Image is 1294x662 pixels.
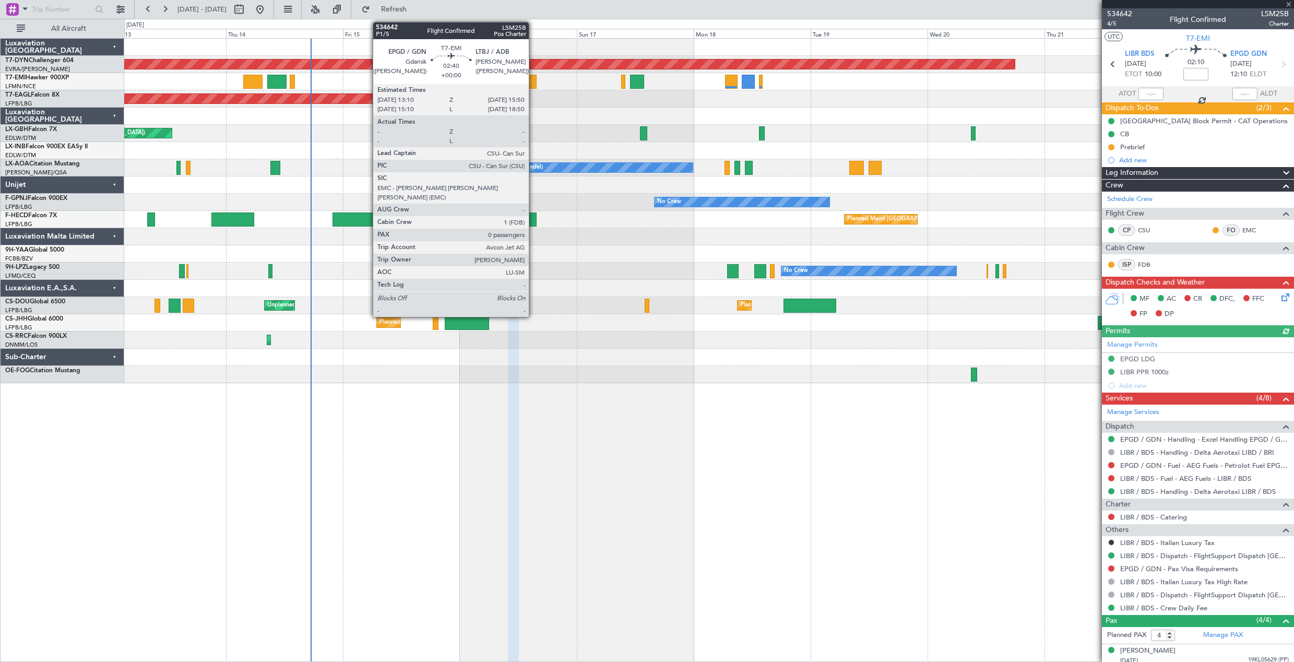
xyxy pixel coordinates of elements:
[5,100,32,108] a: LFPB/LBG
[5,161,80,167] a: LX-AOACitation Mustang
[126,21,144,30] div: [DATE]
[1120,461,1289,470] a: EPGD / GDN - Fuel - AEG Fuels - Petrolot Fuel EPGD / GDN
[1106,167,1158,179] span: Leg Information
[1186,33,1210,44] span: T7-EMI
[5,57,29,64] span: T7-DYN
[1120,513,1187,522] a: LIBR / BDS - Catering
[1256,102,1272,113] span: (2/3)
[5,57,74,64] a: T7-DYNChallenger 604
[5,324,32,332] a: LFPB/LBG
[5,247,64,253] a: 9H-YAAGlobal 5000
[1106,393,1133,405] span: Services
[5,368,30,374] span: OE-FOG
[462,160,543,175] div: No Crew Luxembourg (Findel)
[1120,474,1251,483] a: LIBR / BDS - Fuel - AEG Fuels - LIBR / BDS
[1120,435,1289,444] a: EPGD / GDN - Handling - Excel Handling EPGD / GDN
[5,264,60,270] a: 9H-LPZLegacy 500
[5,203,32,211] a: LFPB/LBG
[1139,294,1149,304] span: MF
[5,316,28,322] span: CS-JHH
[5,75,26,81] span: T7-EMI
[1242,226,1266,235] a: EMC
[1120,604,1207,612] a: LIBR / BDS - Crew Daily Fee
[1120,646,1176,656] div: [PERSON_NAME]
[1165,309,1174,320] span: DP
[5,333,67,339] a: CS-RRCFalcon 900LX
[577,29,694,38] div: Sun 17
[1106,524,1129,536] span: Others
[270,332,378,348] div: Planned Maint Lagos ([PERSON_NAME])
[5,75,69,81] a: T7-EMIHawker 900XP
[372,6,416,13] span: Refresh
[1106,277,1205,289] span: Dispatch Checks and Weather
[1252,294,1264,304] span: FFC
[1106,242,1145,254] span: Cabin Crew
[1260,89,1277,99] span: ALDT
[1219,294,1235,304] span: DFC,
[460,29,577,38] div: Sat 16
[1125,59,1146,69] span: [DATE]
[1203,630,1243,641] a: Manage PAX
[1250,69,1266,80] span: ELDT
[1119,156,1289,164] div: Add new
[5,220,32,228] a: LFPB/LBG
[1106,208,1144,220] span: Flight Crew
[1044,29,1161,38] div: Thu 21
[1193,294,1202,304] span: CR
[5,299,30,305] span: CS-DOU
[5,144,88,150] a: LX-INBFalcon 900EX EASy II
[1188,57,1204,68] span: 02:10
[343,29,460,38] div: Fri 15
[5,169,67,176] a: [PERSON_NAME]/QSA
[1107,8,1132,19] span: 534642
[32,2,92,17] input: Trip Number
[5,255,33,263] a: FCBB/BZV
[1261,19,1289,28] span: Charter
[1138,260,1161,269] a: FDB
[5,212,28,219] span: F-HECD
[27,25,110,32] span: All Aircraft
[5,92,31,98] span: T7-EAGL
[1107,194,1153,205] a: Schedule Crew
[1222,224,1240,236] div: FO
[1106,615,1117,627] span: Pax
[1230,49,1267,60] span: EPGD GDN
[1120,448,1274,457] a: LIBR / BDS - Handling - Delta Aerotaxi LIBD / BRI
[1119,89,1136,99] span: ATOT
[1120,590,1289,599] a: LIBR / BDS - Dispatch - FlightSupport Dispatch [GEOGRAPHIC_DATA]
[1106,102,1158,114] span: Dispatch To-Dos
[1107,19,1132,28] span: 4/5
[109,29,226,38] div: Wed 13
[5,299,65,305] a: CS-DOUGlobal 6500
[1261,8,1289,19] span: LSM25B
[1125,49,1154,60] span: LIBR BDS
[1167,294,1176,304] span: AC
[5,264,26,270] span: 9H-LPZ
[1125,69,1142,80] span: ETOT
[5,247,29,253] span: 9H-YAA
[5,161,29,167] span: LX-AOA
[1256,614,1272,625] span: (4/4)
[1120,551,1289,560] a: LIBR / BDS - Dispatch - FlightSupport Dispatch [GEOGRAPHIC_DATA]
[5,144,26,150] span: LX-INB
[5,212,57,219] a: F-HECDFalcon 7X
[1120,487,1276,496] a: LIBR / BDS - Handling - Delta Aerotaxi LIBR / BDS
[5,306,32,314] a: LFPB/LBG
[1120,577,1248,586] a: LIBR / BDS - Italian Luxury Tax High Rate
[357,1,419,18] button: Refresh
[657,194,681,210] div: No Crew
[5,195,28,202] span: F-GPNJ
[694,29,811,38] div: Mon 18
[433,263,457,279] div: No Crew
[784,263,808,279] div: No Crew
[1106,180,1123,192] span: Crew
[1120,129,1129,138] div: CB
[740,298,905,313] div: Planned Maint [GEOGRAPHIC_DATA] ([GEOGRAPHIC_DATA])
[1107,407,1159,418] a: Manage Services
[1106,499,1131,511] span: Charter
[5,341,38,349] a: DNMM/LOS
[5,195,67,202] a: F-GPNJFalcon 900EX
[1230,59,1252,69] span: [DATE]
[177,5,227,14] span: [DATE] - [DATE]
[226,29,343,38] div: Thu 14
